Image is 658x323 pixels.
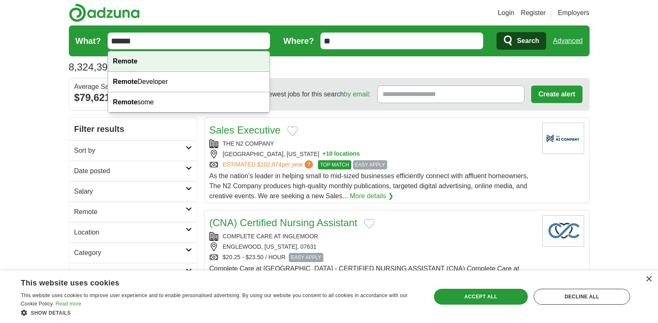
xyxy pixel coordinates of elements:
span: As the nation’s leader in helping small to mid-sized businesses efficiently connect with affluent... [209,172,529,199]
h2: Company [74,268,186,278]
a: Sales Executive [209,124,281,136]
span: EASY APPLY [353,160,387,169]
a: Employers [558,8,590,18]
div: Close [645,276,652,283]
div: COMPLETE CARE AT INGLEMOOR [209,232,536,241]
div: ENGLEWOOD, [US_STATE], 07631 [209,242,536,251]
label: Where? [283,35,314,47]
a: Salary [69,181,197,202]
a: Category [69,242,197,263]
div: Show details [21,308,419,317]
h2: Category [74,248,186,258]
strong: Remote [113,78,138,85]
span: Receive the newest jobs for this search : [228,89,371,99]
div: some [108,92,270,113]
span: + [323,150,326,159]
a: Company [69,263,197,283]
div: THE N2 COMPANY [209,139,536,148]
a: (CNA) Certified Nursing Assistant [209,217,358,228]
span: Show details [31,310,71,316]
div: Accept all [434,289,528,305]
a: More details ❯ [350,191,393,201]
strong: Remote [113,98,138,106]
a: Date posted [69,161,197,181]
span: $102,874 [257,161,281,168]
span: EASY APPLY [289,253,323,262]
h1: Jobs in [GEOGRAPHIC_DATA] [69,61,252,73]
strong: Remote [113,58,138,65]
div: This website uses cookies [21,275,398,288]
span: 8,324,393 [69,60,113,75]
a: Remote [69,202,197,222]
label: What? [76,35,101,47]
h2: Date posted [74,166,186,176]
h2: Salary [74,187,186,197]
div: Decline all [534,289,630,305]
a: Sort by [69,140,197,161]
h2: Location [74,227,186,237]
span: ? [305,160,313,169]
a: Login [498,8,514,18]
span: Search [517,33,539,49]
span: This website uses cookies to improve user experience and to enable personalised advertising. By u... [21,293,408,307]
button: Search [497,32,546,50]
a: by email [344,91,369,98]
div: $20.25 - $23.50 / HOUR [209,253,536,262]
span: TOP MATCH [318,160,351,169]
img: Company logo [542,123,584,154]
div: Average Salary [74,83,192,90]
div: $79,621 [74,90,192,105]
a: ESTIMATED:$102,874per year? [223,160,315,169]
button: Create alert [531,86,582,103]
a: Location [69,222,197,242]
button: Add to favorite jobs [364,219,375,229]
h2: Remote [74,207,186,217]
span: Complete Care at [GEOGRAPHIC_DATA] - CERTIFIED NURSING ASSISTANT (CNA) Complete Care at [GEOGRAPH... [209,265,531,302]
img: Company logo [542,215,584,247]
div: Developer [108,72,270,92]
button: Add to favorite jobs [287,126,298,136]
a: Read more, opens a new window [55,301,81,307]
a: Register [521,8,546,18]
h2: Sort by [74,146,186,156]
img: Adzuna logo [69,3,140,22]
h2: Filter results [69,118,197,140]
div: [GEOGRAPHIC_DATA], [US_STATE] [209,150,536,159]
button: +10 locations [323,150,360,159]
a: Advanced [553,33,582,49]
